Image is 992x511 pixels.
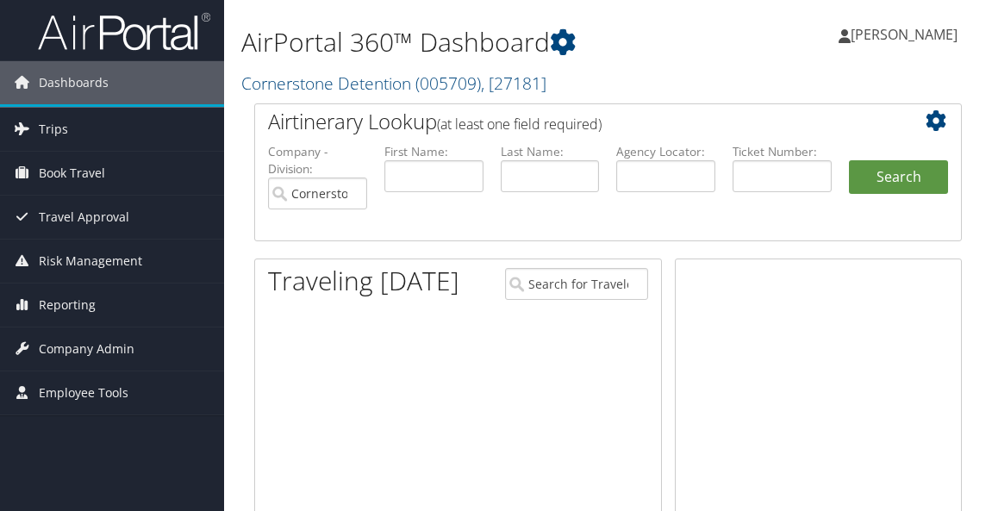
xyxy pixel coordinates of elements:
[849,160,948,195] button: Search
[733,143,832,160] label: Ticket Number:
[268,143,367,178] label: Company - Division:
[39,371,128,414] span: Employee Tools
[505,268,648,300] input: Search for Traveler
[39,284,96,327] span: Reporting
[851,25,958,44] span: [PERSON_NAME]
[415,72,481,95] span: ( 005709 )
[39,240,142,283] span: Risk Management
[39,108,68,151] span: Trips
[39,152,105,195] span: Book Travel
[39,196,129,239] span: Travel Approval
[241,72,546,95] a: Cornerstone Detention
[268,107,889,136] h2: Airtinerary Lookup
[39,327,134,371] span: Company Admin
[501,143,600,160] label: Last Name:
[241,24,730,60] h1: AirPortal 360™ Dashboard
[268,263,459,299] h1: Traveling [DATE]
[616,143,715,160] label: Agency Locator:
[481,72,546,95] span: , [ 27181 ]
[384,143,484,160] label: First Name:
[38,11,210,52] img: airportal-logo.png
[839,9,975,60] a: [PERSON_NAME]
[437,115,602,134] span: (at least one field required)
[39,61,109,104] span: Dashboards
